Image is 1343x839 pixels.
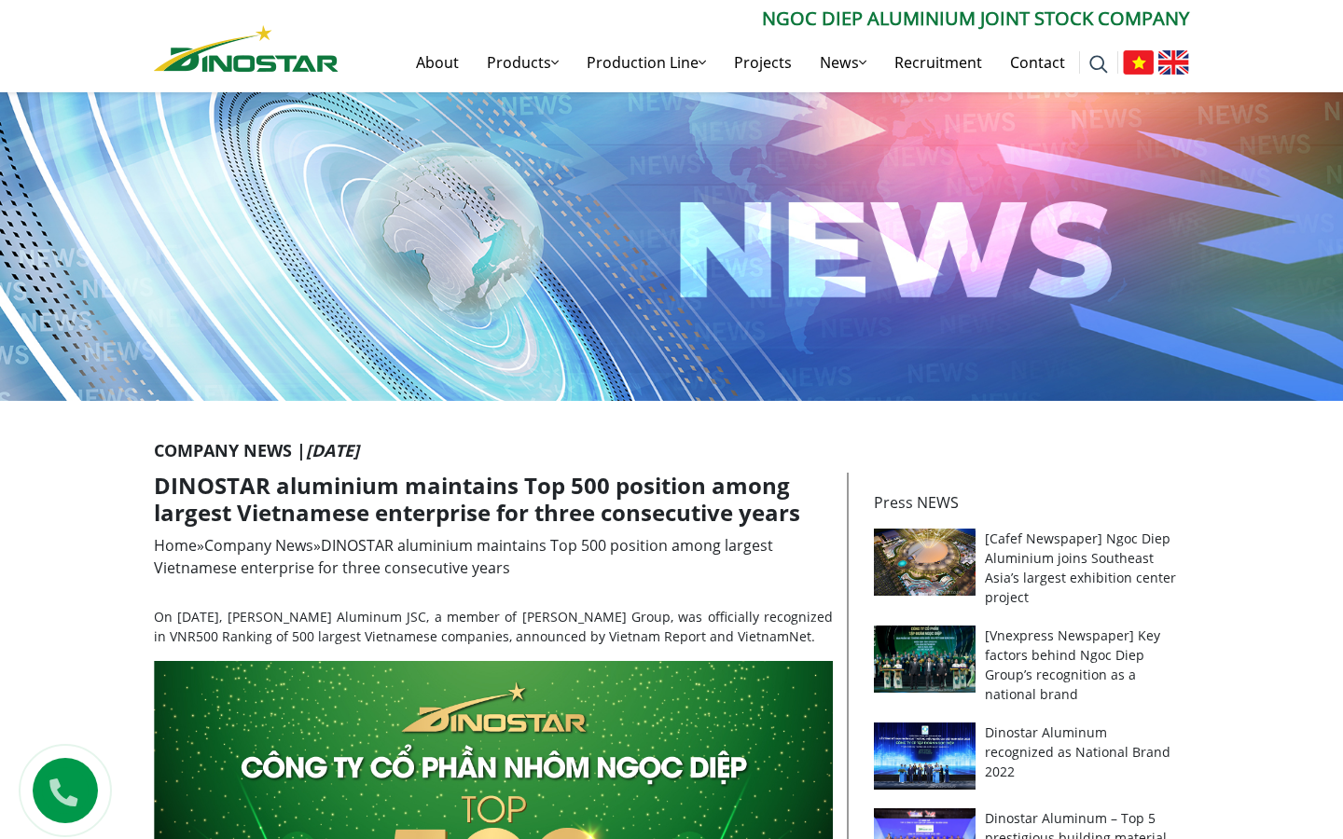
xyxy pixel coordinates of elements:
[306,439,359,461] i: [DATE]
[573,33,720,92] a: Production Line
[985,626,1160,703] a: [Vnexpress Newspaper] Key factors behind Ngoc Diep Group’s recognition as a national brand
[996,33,1079,92] a: Contact
[874,722,976,790] img: Dinostar Aluminum recognized as National Brand 2022
[985,723,1170,780] a: Dinostar Aluminum recognized as National Brand 2022
[985,530,1176,606] a: [Cafef Newspaper] Ngoc Diep Aluminium joins Southeast Asia’s largest exhibition center project
[402,33,473,92] a: About
[154,473,833,527] h1: DINOSTAR aluminium maintains Top 500 position among largest Vietnamese enterprise for three conse...
[1123,50,1154,75] img: Tiếng Việt
[154,25,339,72] img: Nhôm Dinostar
[154,438,1189,463] p: Company News |
[1089,55,1108,74] img: search
[874,529,976,596] img: [Cafef Newspaper] Ngoc Diep Aluminium joins Southeast Asia’s largest exhibition center project
[880,33,996,92] a: Recruitment
[154,535,773,578] span: » »
[154,535,197,556] a: Home
[154,535,773,578] span: DINOSTAR aluminium maintains Top 500 position among largest Vietnamese enterprise for three conse...
[204,535,313,556] a: Company News
[806,33,880,92] a: News
[874,491,1178,514] p: Press NEWS
[720,33,806,92] a: Projects
[1158,50,1189,75] img: English
[339,5,1189,33] p: Ngoc Diep Aluminium Joint Stock Company
[473,33,573,92] a: Products
[154,607,833,646] p: On [DATE], [PERSON_NAME] Aluminum JSC, a member of [PERSON_NAME] Group, was officially recognized...
[874,626,976,693] img: [Vnexpress Newspaper] Key factors behind Ngoc Diep Group’s recognition as a national brand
